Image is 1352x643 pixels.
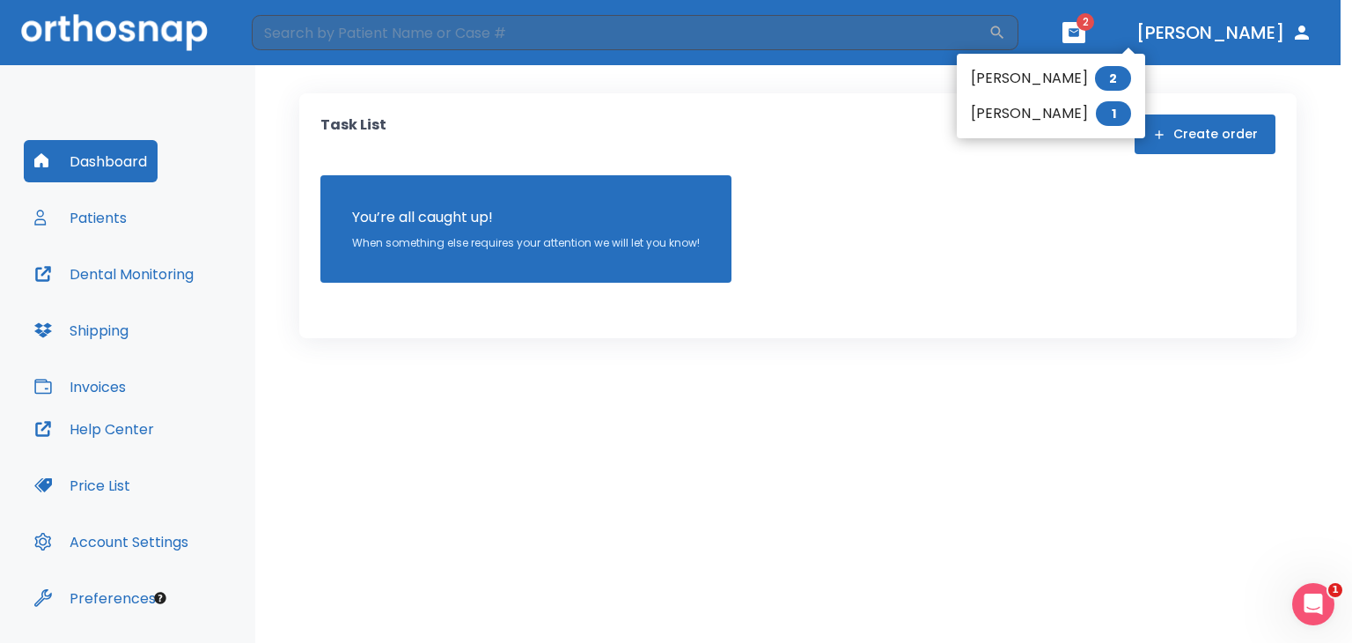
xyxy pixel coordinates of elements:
[1096,101,1131,126] span: 1
[957,96,1145,131] li: [PERSON_NAME]
[1095,66,1131,91] span: 2
[957,61,1145,96] li: [PERSON_NAME]
[1292,583,1334,625] iframe: Intercom live chat
[1328,583,1342,597] span: 1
